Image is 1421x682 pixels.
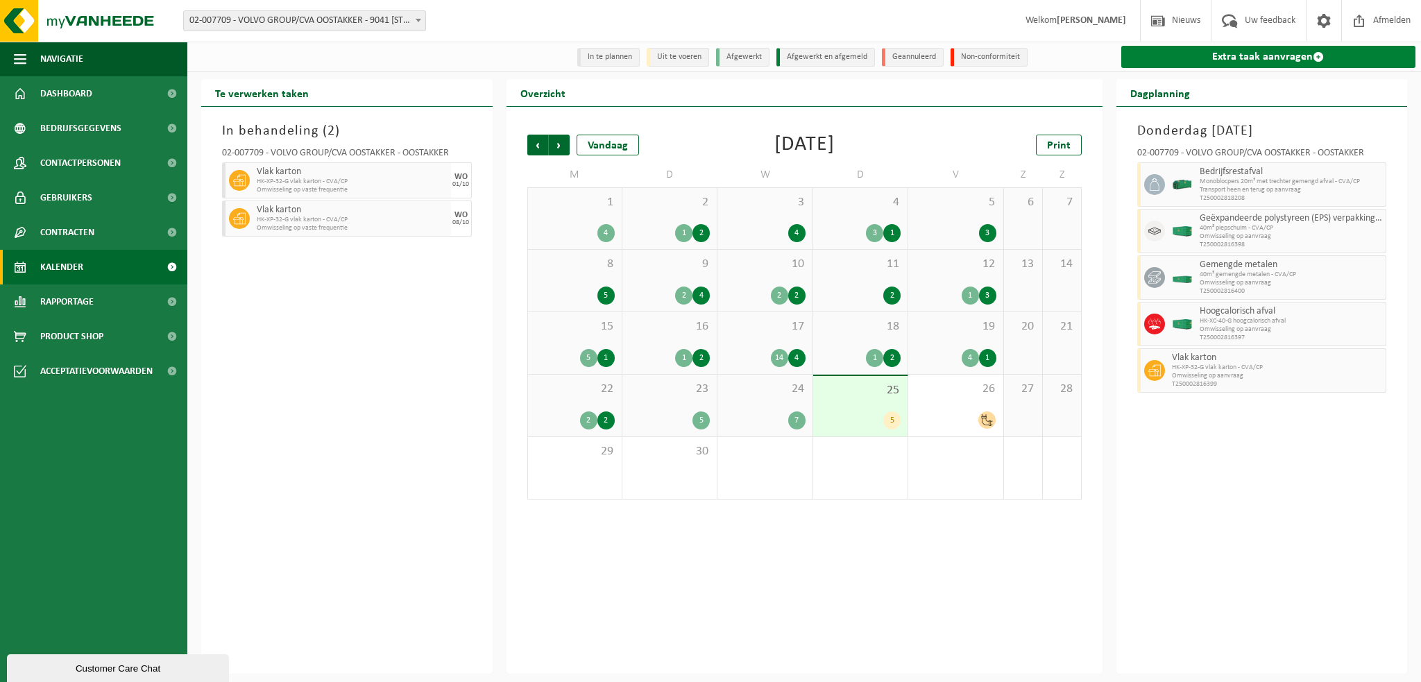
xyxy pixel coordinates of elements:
[820,383,901,398] span: 25
[327,124,335,138] span: 2
[1043,162,1082,187] td: Z
[771,349,788,367] div: 14
[1011,195,1035,210] span: 6
[40,180,92,215] span: Gebruikers
[788,224,806,242] div: 4
[962,287,979,305] div: 1
[535,319,615,334] span: 15
[979,287,996,305] div: 3
[1200,287,1383,296] span: T250002816400
[1172,174,1193,195] img: HK-XZ-20-GN-00
[629,444,710,459] span: 30
[882,48,944,67] li: Geannuleerd
[257,178,448,186] span: HK-XP-32-G vlak karton - CVA/CP
[1200,178,1383,186] span: Monoblocpers 20m³ met trechter gemengd afval - CVA/CP
[452,181,469,188] div: 01/10
[1200,279,1383,287] span: Omwisseling op aanvraag
[629,195,710,210] span: 2
[1200,186,1383,194] span: Transport heen en terug op aanvraag
[40,146,121,180] span: Contactpersonen
[788,349,806,367] div: 4
[222,121,472,142] h3: In behandeling ( )
[1172,372,1383,380] span: Omwisseling op aanvraag
[597,224,615,242] div: 4
[979,224,996,242] div: 3
[692,411,710,429] div: 5
[771,287,788,305] div: 2
[866,349,883,367] div: 1
[1047,140,1071,151] span: Print
[1172,273,1193,283] img: HK-XC-20-GN-00
[629,257,710,272] span: 9
[1172,380,1383,389] span: T250002816399
[257,205,448,216] span: Vlak karton
[535,195,615,210] span: 1
[915,195,996,210] span: 5
[452,219,469,226] div: 08/10
[257,224,448,232] span: Omwisseling op vaste frequentie
[1172,352,1383,364] span: Vlak karton
[40,284,94,319] span: Rapportage
[40,215,94,250] span: Contracten
[883,224,901,242] div: 1
[40,354,153,389] span: Acceptatievoorwaarden
[962,349,979,367] div: 4
[40,42,83,76] span: Navigatie
[1200,325,1383,334] span: Omwisseling op aanvraag
[1050,257,1074,272] span: 14
[1121,46,1416,68] a: Extra taak aanvragen
[776,48,875,67] li: Afgewerkt en afgemeld
[774,135,835,155] div: [DATE]
[813,162,908,187] td: D
[1050,319,1074,334] span: 21
[7,651,232,682] iframe: chat widget
[915,319,996,334] span: 19
[1200,259,1383,271] span: Gemengde metalen
[1137,121,1387,142] h3: Donderdag [DATE]
[527,135,548,155] span: Vorige
[40,111,121,146] span: Bedrijfsgegevens
[1011,319,1035,334] span: 20
[222,148,472,162] div: 02-007709 - VOLVO GROUP/CVA OOSTAKKER - OOSTAKKER
[820,257,901,272] span: 11
[1004,162,1043,187] td: Z
[577,48,640,67] li: In te plannen
[979,349,996,367] div: 1
[820,319,901,334] span: 18
[535,257,615,272] span: 8
[597,287,615,305] div: 5
[692,349,710,367] div: 2
[675,224,692,242] div: 1
[1200,224,1383,232] span: 40m³ piepschuim - CVA/CP
[692,224,710,242] div: 2
[820,195,901,210] span: 4
[535,382,615,397] span: 22
[183,10,426,31] span: 02-007709 - VOLVO GROUP/CVA OOSTAKKER - 9041 OOSTAKKER, SMALLEHEERWEG 31
[527,162,622,187] td: M
[788,411,806,429] div: 7
[1172,226,1193,237] img: HK-XC-40-GN-00
[1011,382,1035,397] span: 27
[1200,334,1383,342] span: T250002816397
[1011,257,1035,272] span: 13
[1050,382,1074,397] span: 28
[1200,194,1383,203] span: T250002818208
[454,211,468,219] div: WO
[257,186,448,194] span: Omwisseling op vaste frequentie
[866,224,883,242] div: 3
[883,349,901,367] div: 2
[507,79,579,106] h2: Overzicht
[908,162,1003,187] td: V
[724,319,805,334] span: 17
[201,79,323,106] h2: Te verwerken taken
[1172,319,1193,330] img: HK-XC-40-GN-00
[1200,271,1383,279] span: 40m³ gemengde metalen - CVA/CP
[184,11,425,31] span: 02-007709 - VOLVO GROUP/CVA OOSTAKKER - 9041 OOSTAKKER, SMALLEHEERWEG 31
[40,319,103,354] span: Product Shop
[915,257,996,272] span: 12
[629,382,710,397] span: 23
[788,287,806,305] div: 2
[40,76,92,111] span: Dashboard
[883,287,901,305] div: 2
